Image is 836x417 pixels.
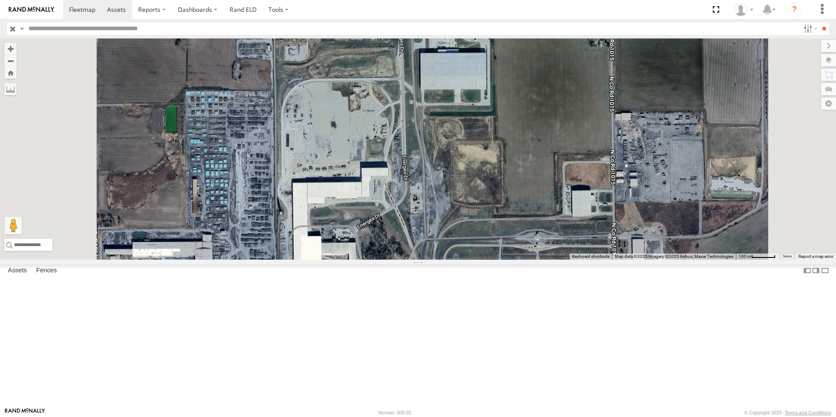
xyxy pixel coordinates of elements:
[615,254,733,259] span: Map data ©2025 Imagery ©2025 Airbus, Maxar Technologies
[9,7,54,13] img: rand-logo.svg
[736,254,778,260] button: Map Scale: 100 m per 52 pixels
[783,255,792,258] a: Terms
[4,43,17,55] button: Zoom in
[378,410,411,415] div: Version: 305.01
[812,264,820,277] label: Dock Summary Table to the Right
[803,264,812,277] label: Dock Summary Table to the Left
[731,3,756,16] div: Craig King
[5,408,45,417] a: Visit our Website
[32,264,61,277] label: Fences
[572,254,610,260] button: Keyboard shortcuts
[4,217,22,234] button: Drag Pegman onto the map to open Street View
[798,254,833,259] a: Report a map error
[3,264,31,277] label: Assets
[744,410,831,415] div: © Copyright 2025 -
[821,264,829,277] label: Hide Summary Table
[821,97,836,110] label: Map Settings
[785,410,831,415] a: Terms and Conditions
[4,55,17,67] button: Zoom out
[787,3,801,17] i: ?
[4,83,17,95] label: Measure
[800,22,819,35] label: Search Filter Options
[738,254,751,259] span: 100 m
[4,67,17,79] button: Zoom Home
[18,22,25,35] label: Search Query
